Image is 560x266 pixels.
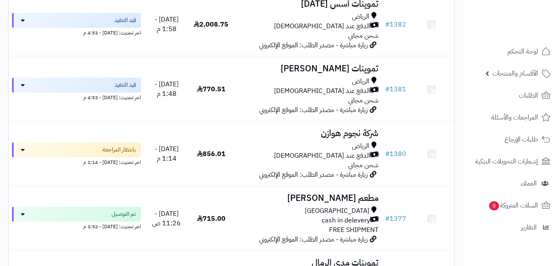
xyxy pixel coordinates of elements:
span: # [385,214,390,224]
div: اخر تحديث: [DATE] - 3:52 م [12,222,141,230]
span: الرياض [352,12,369,22]
span: # [385,20,390,29]
a: الطلبات [468,85,555,105]
img: logo-2.png [504,6,552,24]
a: طلبات الإرجاع [468,129,555,149]
span: 0 [489,201,499,210]
div: اخر تحديث: [DATE] - 4:53 م [12,93,141,101]
span: الطلبات [519,90,538,101]
span: الأقسام والمنتجات [492,68,538,79]
span: # [385,149,390,159]
span: [DATE] - 1:14 م [155,144,179,164]
span: بانتظار المراجعة [102,146,136,154]
span: 856.01 [197,149,225,159]
a: العملاء [468,173,555,193]
a: السلات المتروكة0 [468,195,555,215]
span: الدفع عند [DEMOGRAPHIC_DATA] [274,86,370,96]
span: [DATE] - 1:58 م [155,15,179,34]
a: إشعارات التحويلات البنكية [468,151,555,171]
h3: شركة نجوم هوازن [237,129,378,138]
a: #1380 [385,149,406,159]
span: شحن مجاني [348,160,378,170]
span: الرياض [352,77,369,86]
span: قيد التنفيذ [114,81,136,89]
span: شحن مجاني [348,31,378,41]
span: [GEOGRAPHIC_DATA] [305,206,369,216]
span: الدفع عند [DEMOGRAPHIC_DATA] [274,151,370,161]
span: قيد التنفيذ [114,16,136,24]
span: طلبات الإرجاع [504,134,538,145]
span: زيارة مباشرة - مصدر الطلب: الموقع الإلكتروني [259,170,368,180]
a: #1377 [385,214,406,224]
span: # [385,84,390,94]
span: [DATE] - 1:48 م [155,79,179,99]
span: [DATE] - 11:26 ص [152,209,181,228]
a: #1382 [385,20,406,29]
span: 2,008.75 [194,20,228,29]
span: زيارة مباشرة - مصدر الطلب: الموقع الإلكتروني [259,40,368,50]
h3: مطعم [PERSON_NAME] [237,193,378,203]
div: اخر تحديث: [DATE] - 1:14 م [12,157,141,166]
span: 770.51 [197,84,225,94]
span: لوحة التحكم [507,46,538,57]
span: المراجعات والأسئلة [491,112,538,123]
span: زيارة مباشرة - مصدر الطلب: الموقع الإلكتروني [259,234,368,244]
span: زيارة مباشرة - مصدر الطلب: الموقع الإلكتروني [259,105,368,115]
span: شحن مجاني [348,95,378,105]
a: #1381 [385,84,406,94]
div: اخر تحديث: [DATE] - 4:53 م [12,28,141,37]
span: تم التوصيل [112,210,136,218]
span: FREE SHIPMENT [329,225,378,235]
a: لوحة التحكم [468,41,555,61]
span: 715.00 [197,214,225,224]
span: الرياض [352,142,369,151]
span: السلات المتروكة [488,200,538,211]
h3: تموينات [PERSON_NAME] [237,64,378,73]
a: المراجعات والأسئلة [468,107,555,127]
span: cash in delevery [322,216,370,225]
a: التقارير [468,217,555,237]
span: إشعارات التحويلات البنكية [475,156,538,167]
span: العملاء [521,178,537,189]
span: الدفع عند [DEMOGRAPHIC_DATA] [274,22,370,31]
span: التقارير [521,222,537,233]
